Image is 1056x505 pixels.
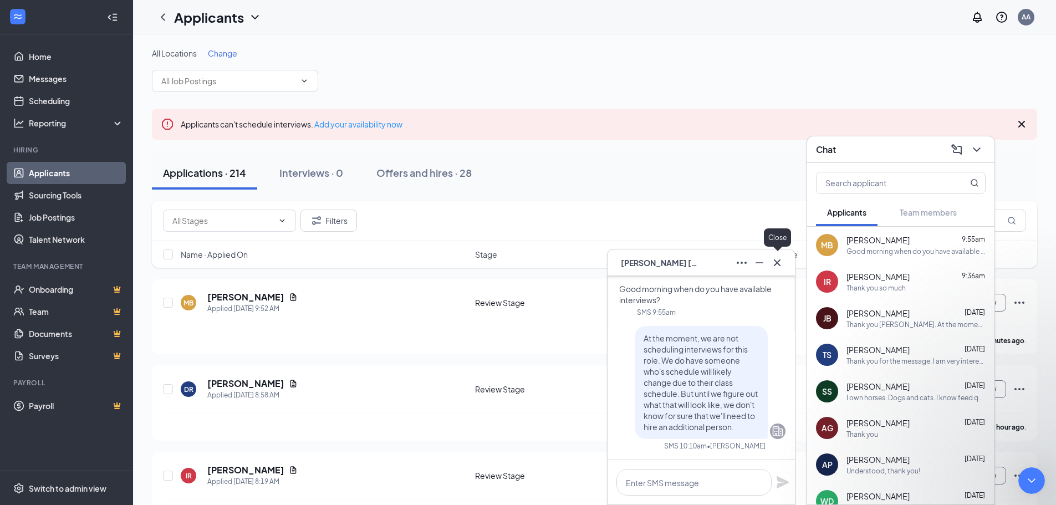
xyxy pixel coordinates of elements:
[816,144,836,156] h3: Chat
[278,216,287,225] svg: ChevronDown
[163,166,246,180] div: Applications · 214
[475,249,497,260] span: Stage
[846,466,920,476] div: Understood, thank you!
[965,308,985,317] span: [DATE]
[207,303,298,314] div: Applied [DATE] 9:52 AM
[846,491,910,502] span: [PERSON_NAME]
[310,214,323,227] svg: Filter
[152,48,197,58] span: All Locations
[619,284,772,305] span: Good morning when do you have available interviews?
[207,390,298,401] div: Applied [DATE] 8:58 AM
[174,8,244,27] h1: Applicants
[664,441,707,451] div: SMS 10:10am
[139,4,159,24] div: Close
[161,75,295,87] input: All Job Postings
[184,385,193,394] div: DR
[817,172,948,193] input: Search applicant
[1013,382,1026,396] svg: Ellipses
[208,48,237,58] span: Change
[9,33,157,52] textarea: Message…
[900,207,957,217] span: Team members
[13,483,24,494] svg: Settings
[181,119,402,129] span: Applicants can't schedule interviews.
[29,228,124,251] a: Talent Network
[376,166,472,180] div: Offers and hires · 28
[29,323,124,345] a: DocumentsCrown
[172,215,273,227] input: All Stages
[950,143,963,156] svg: ComposeMessage
[753,256,766,269] svg: Minimize
[1018,467,1045,494] iframe: Intercom live chat
[279,166,343,180] div: Interviews · 0
[29,90,124,112] a: Scheduling
[971,11,984,24] svg: Notifications
[637,308,676,317] div: SMS 9:55am
[1013,296,1026,309] svg: Ellipses
[970,143,983,156] svg: ChevronDown
[821,239,833,251] div: MB
[35,56,44,65] button: Gif picker
[475,384,619,395] div: Review Stage
[289,466,298,475] svg: Document
[7,4,28,25] button: go back
[29,45,124,68] a: Home
[965,345,985,353] span: [DATE]
[846,454,910,465] span: [PERSON_NAME]
[53,56,62,65] button: Upload attachment
[822,459,833,470] div: AP
[29,278,124,300] a: OnboardingCrown
[846,381,910,392] span: [PERSON_NAME]
[822,386,832,397] div: SS
[970,178,979,187] svg: MagnifyingGlass
[29,206,124,228] a: Job Postings
[962,235,985,243] span: 9:55am
[771,425,784,438] svg: Company
[751,254,768,272] button: Minimize
[976,336,1024,345] b: 15 minutes ago
[300,210,357,232] button: Filter Filters
[771,256,784,269] svg: Cross
[29,483,106,494] div: Switch to admin view
[289,379,298,388] svg: Document
[118,4,139,25] button: Home
[186,471,192,481] div: IR
[29,184,124,206] a: Sourcing Tools
[207,378,284,390] h5: [PERSON_NAME]
[29,68,124,90] a: Messages
[314,119,402,129] a: Add your availability now
[823,349,831,360] div: TS
[29,118,124,129] div: Reporting
[764,228,791,247] div: Close
[987,423,1024,431] b: an hour ago
[733,254,751,272] button: Ellipses
[948,141,966,159] button: ComposeMessage
[29,162,124,184] a: Applicants
[13,145,121,155] div: Hiring
[846,393,986,402] div: I own horses. Dogs and cats. I know feed quite well.
[29,300,124,323] a: TeamCrown
[475,297,619,308] div: Review Stage
[621,257,698,269] span: [PERSON_NAME] [PERSON_NAME]
[846,417,910,429] span: [PERSON_NAME]
[965,418,985,426] span: [DATE]
[107,12,118,23] svg: Collapse
[289,293,298,302] svg: Document
[207,476,298,487] div: Applied [DATE] 8:19 AM
[32,6,49,24] img: Profile image for Fin
[181,249,248,260] span: Name · Applied On
[846,308,910,319] span: [PERSON_NAME]
[183,298,193,308] div: MB
[54,11,67,19] h1: Fin
[156,11,170,24] svg: ChevronLeft
[846,356,986,366] div: Thank you for the message. I am very interested in speaking with someone regarding this position ...
[207,291,284,303] h5: [PERSON_NAME]
[12,11,23,22] svg: WorkstreamLogo
[768,254,786,272] button: Cross
[965,381,985,390] span: [DATE]
[207,464,284,476] h5: [PERSON_NAME]
[1013,469,1026,482] svg: Ellipses
[968,141,986,159] button: ChevronDown
[776,476,789,489] svg: Plane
